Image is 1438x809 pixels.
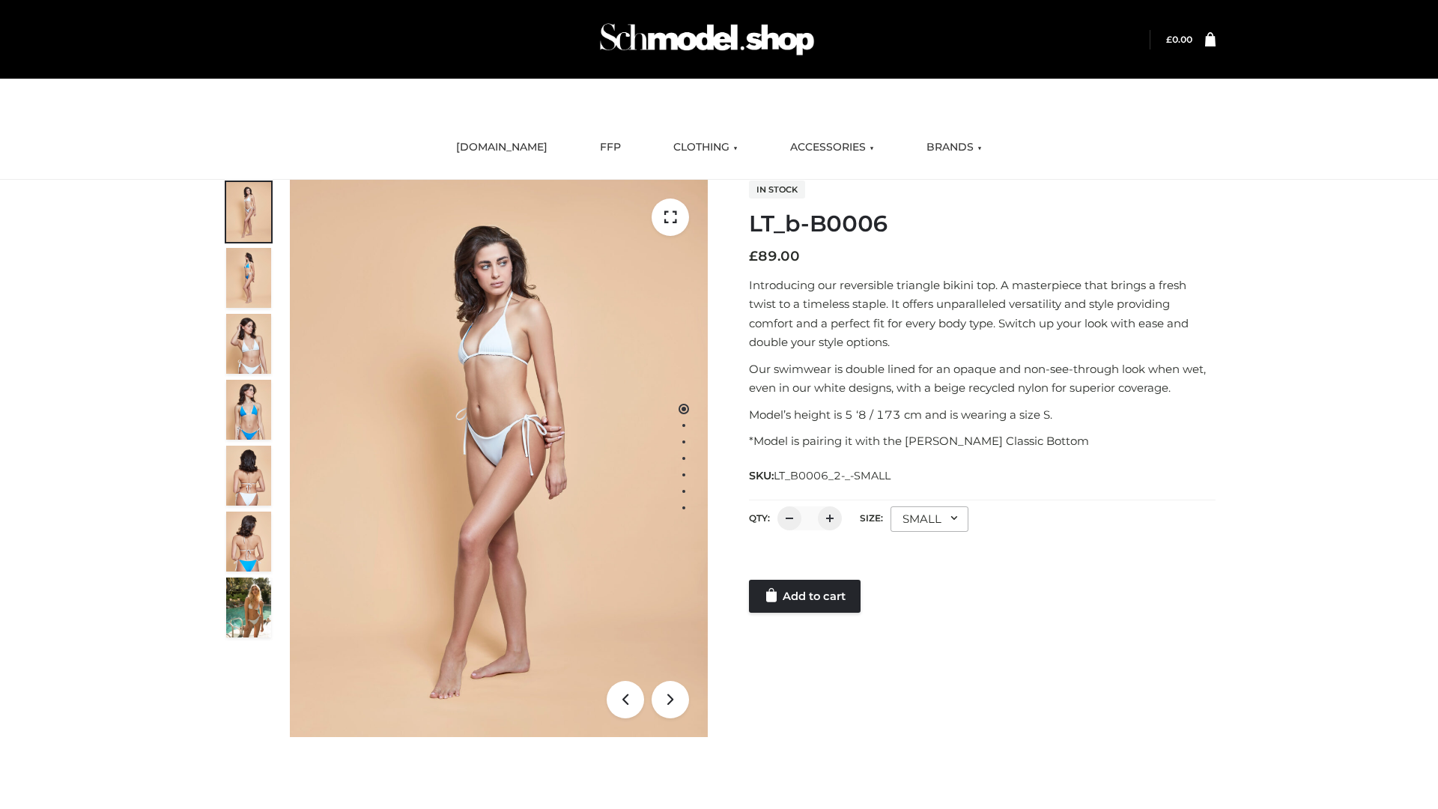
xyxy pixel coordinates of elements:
[891,506,968,532] div: SMALL
[1166,34,1192,45] bdi: 0.00
[226,512,271,572] img: ArielClassicBikiniTop_CloudNine_AzureSky_OW114ECO_8-scaled.jpg
[749,248,758,264] span: £
[226,314,271,374] img: ArielClassicBikiniTop_CloudNine_AzureSky_OW114ECO_3-scaled.jpg
[589,131,632,164] a: FFP
[595,10,819,69] img: Schmodel Admin 964
[226,578,271,637] img: Arieltop_CloudNine_AzureSky2.jpg
[749,360,1216,398] p: Our swimwear is double lined for an opaque and non-see-through look when wet, even in our white d...
[860,512,883,524] label: Size:
[749,181,805,199] span: In stock
[749,248,800,264] bdi: 89.00
[1166,34,1192,45] a: £0.00
[749,467,892,485] span: SKU:
[290,180,708,737] img: ArielClassicBikiniTop_CloudNine_AzureSky_OW114ECO_1
[1166,34,1172,45] span: £
[774,469,891,482] span: LT_B0006_2-_-SMALL
[749,512,770,524] label: QTY:
[915,131,993,164] a: BRANDS
[662,131,749,164] a: CLOTHING
[779,131,885,164] a: ACCESSORIES
[749,210,1216,237] h1: LT_b-B0006
[445,131,559,164] a: [DOMAIN_NAME]
[749,431,1216,451] p: *Model is pairing it with the [PERSON_NAME] Classic Bottom
[226,446,271,506] img: ArielClassicBikiniTop_CloudNine_AzureSky_OW114ECO_7-scaled.jpg
[749,276,1216,352] p: Introducing our reversible triangle bikini top. A masterpiece that brings a fresh twist to a time...
[226,182,271,242] img: ArielClassicBikiniTop_CloudNine_AzureSky_OW114ECO_1-scaled.jpg
[226,248,271,308] img: ArielClassicBikiniTop_CloudNine_AzureSky_OW114ECO_2-scaled.jpg
[749,405,1216,425] p: Model’s height is 5 ‘8 / 173 cm and is wearing a size S.
[749,580,861,613] a: Add to cart
[226,380,271,440] img: ArielClassicBikiniTop_CloudNine_AzureSky_OW114ECO_4-scaled.jpg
